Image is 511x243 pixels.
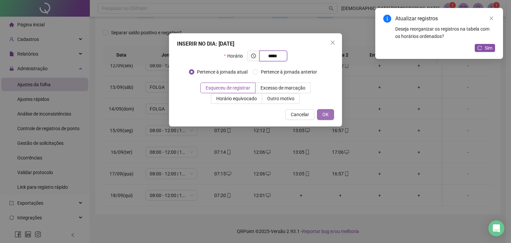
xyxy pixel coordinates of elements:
[291,111,309,118] span: Cancelar
[477,46,482,50] span: reload
[488,15,495,22] a: Close
[489,16,494,21] span: close
[267,96,294,101] span: Outro motivo
[475,44,495,52] button: Sim
[224,51,247,61] label: Horário
[216,96,257,101] span: Horário equivocado
[327,37,338,48] button: Close
[330,40,335,45] span: close
[260,85,305,91] span: Excesso de marcação
[251,54,256,58] span: clock-circle
[395,15,495,23] div: Atualizar registros
[194,68,250,76] span: Pertence à jornada atual
[285,109,314,120] button: Cancelar
[177,40,334,48] div: INSERIR NO DIA : [DATE]
[317,109,334,120] button: OK
[322,111,329,118] span: OK
[485,44,492,52] span: Sim
[383,15,391,23] span: info-circle
[488,220,504,236] div: Open Intercom Messenger
[206,85,250,91] span: Esqueceu de registrar
[395,25,495,40] div: Deseja reorganizar os registros na tabela com os horários ordenados?
[258,68,320,76] span: Pertence à jornada anterior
